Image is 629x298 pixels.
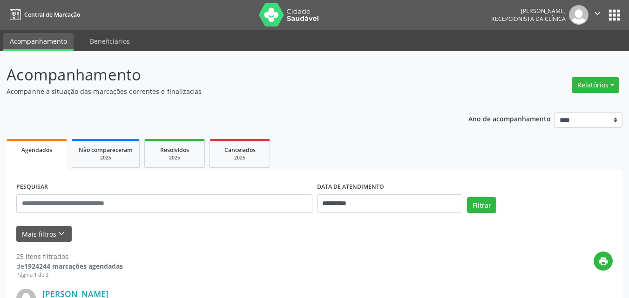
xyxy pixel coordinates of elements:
span: Central de Marcação [24,11,80,19]
a: Acompanhamento [3,33,74,51]
button: Relatórios [572,77,619,93]
button: Filtrar [467,197,496,213]
div: 2025 [151,154,198,161]
img: img [569,5,588,25]
p: Acompanhamento [7,63,438,86]
div: [PERSON_NAME] [491,7,566,15]
button: print [594,252,613,271]
span: Não compareceram [79,146,133,154]
a: Central de Marcação [7,7,80,22]
span: Cancelados [224,146,256,154]
span: Resolvidos [160,146,189,154]
strong: 1924244 marcações agendadas [24,262,123,271]
a: Beneficiários [83,33,136,49]
label: PESQUISAR [16,180,48,194]
div: Página 1 de 2 [16,271,123,279]
i: keyboard_arrow_down [56,229,67,239]
div: 2025 [216,154,263,161]
p: Ano de acompanhamento [468,113,551,124]
div: 25 itens filtrados [16,252,123,261]
div: de [16,261,123,271]
button: apps [606,7,622,23]
i: print [598,256,609,266]
button:  [588,5,606,25]
label: DATA DE ATENDIMENTO [317,180,384,194]
div: 2025 [79,154,133,161]
span: Agendados [21,146,52,154]
button: Mais filtroskeyboard_arrow_down [16,226,72,242]
p: Acompanhe a situação das marcações correntes e finalizadas [7,86,438,96]
i:  [592,8,602,19]
span: Recepcionista da clínica [491,15,566,23]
